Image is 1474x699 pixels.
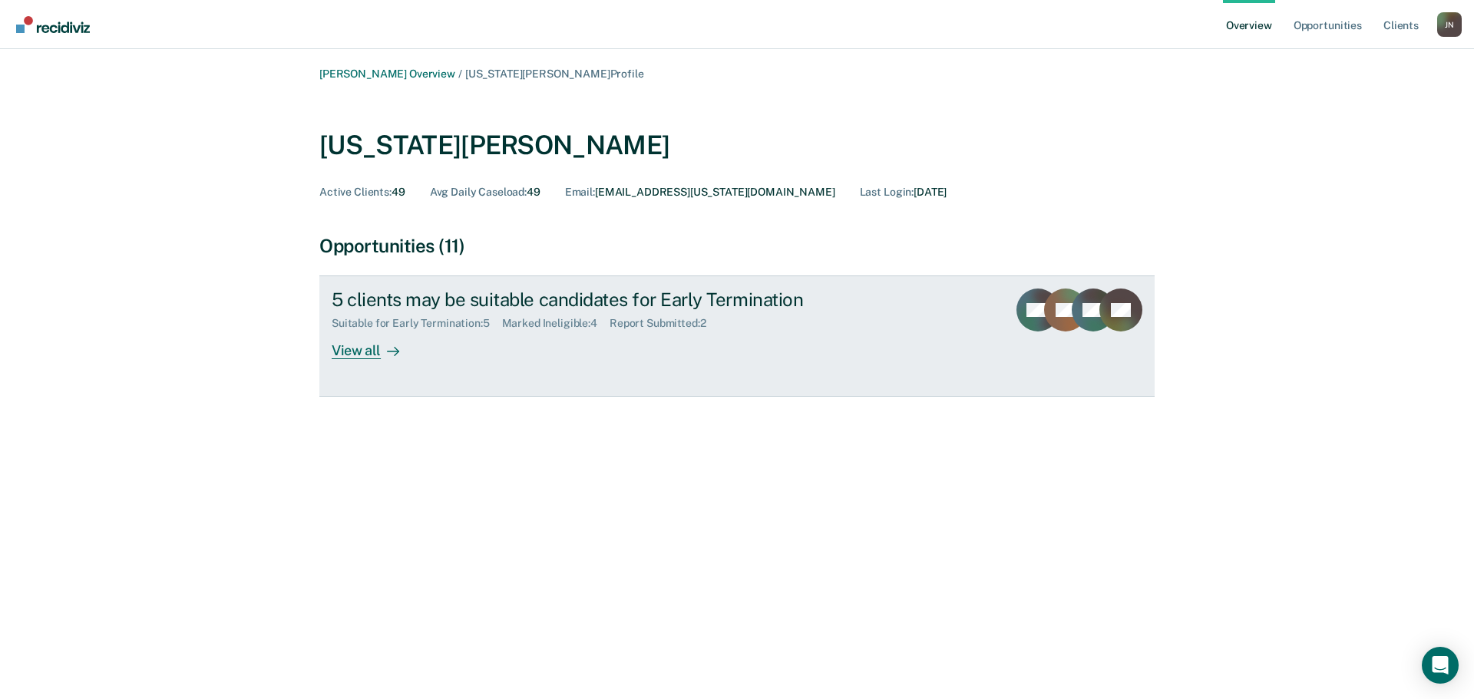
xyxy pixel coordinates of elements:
[1422,647,1459,684] div: Open Intercom Messenger
[332,330,418,360] div: View all
[465,68,644,80] span: [US_STATE][PERSON_NAME] Profile
[610,317,719,330] div: Report Submitted : 2
[332,289,871,311] div: 5 clients may be suitable candidates for Early Termination
[319,186,405,199] div: 49
[319,235,1155,257] div: Opportunities (11)
[430,186,527,198] span: Avg Daily Caseload :
[860,186,914,198] span: Last Login :
[860,186,947,199] div: [DATE]
[319,186,392,198] span: Active Clients :
[1437,12,1462,37] button: Profile dropdown button
[455,68,465,80] span: /
[16,16,90,33] img: Recidiviz
[319,68,455,80] a: [PERSON_NAME] Overview
[1437,12,1462,37] div: J N
[332,317,502,330] div: Suitable for Early Termination : 5
[430,186,540,199] div: 49
[319,275,1155,397] a: 5 clients may be suitable candidates for Early TerminationSuitable for Early Termination:5Marked ...
[565,186,835,199] div: [EMAIL_ADDRESS][US_STATE][DOMAIN_NAME]
[502,317,610,330] div: Marked Ineligible : 4
[565,186,595,198] span: Email :
[319,130,669,161] div: [US_STATE][PERSON_NAME]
